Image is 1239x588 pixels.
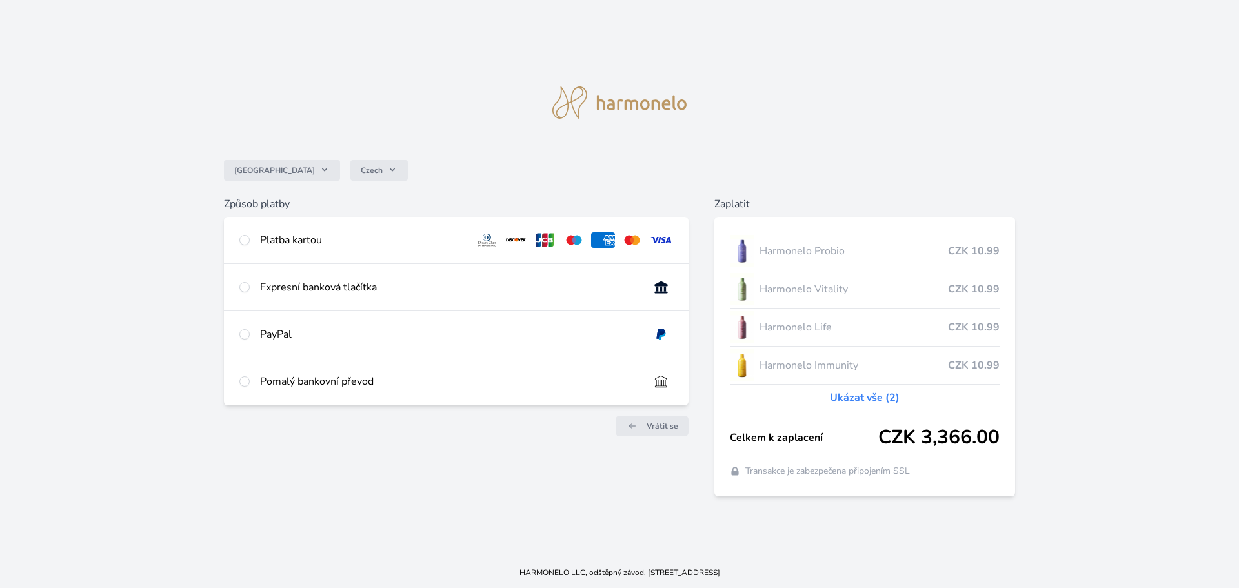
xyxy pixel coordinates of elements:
[730,235,754,267] img: CLEAN_PROBIO_se_stinem_x-lo.jpg
[234,165,315,176] span: [GEOGRAPHIC_DATA]
[649,327,673,342] img: paypal.svg
[552,86,687,119] img: logo.svg
[647,421,678,431] span: Vrátit se
[260,327,639,342] div: PayPal
[948,358,1000,373] span: CZK 10.99
[878,426,1000,449] span: CZK 3,366.00
[591,232,615,248] img: amex.svg
[475,232,499,248] img: diners.svg
[714,196,1016,212] h6: Zaplatit
[224,160,340,181] button: [GEOGRAPHIC_DATA]
[730,273,754,305] img: CLEAN_VITALITY_se_stinem_x-lo.jpg
[616,416,689,436] a: Vrátit se
[760,243,949,259] span: Harmonelo Probio
[649,374,673,389] img: bankTransfer_IBAN.svg
[745,465,910,478] span: Transakce je zabezpečena připojením SSL
[760,281,949,297] span: Harmonelo Vitality
[350,160,408,181] button: Czech
[948,281,1000,297] span: CZK 10.99
[620,232,644,248] img: mc.svg
[224,196,689,212] h6: Způsob platby
[562,232,586,248] img: maestro.svg
[730,430,879,445] span: Celkem k zaplacení
[260,232,465,248] div: Platba kartou
[361,165,383,176] span: Czech
[948,319,1000,335] span: CZK 10.99
[730,311,754,343] img: CLEAN_LIFE_se_stinem_x-lo.jpg
[760,319,949,335] span: Harmonelo Life
[730,349,754,381] img: IMMUNITY_se_stinem_x-lo.jpg
[504,232,528,248] img: discover.svg
[948,243,1000,259] span: CZK 10.99
[830,390,900,405] a: Ukázat vše (2)
[649,232,673,248] img: visa.svg
[260,374,639,389] div: Pomalý bankovní převod
[760,358,949,373] span: Harmonelo Immunity
[533,232,557,248] img: jcb.svg
[260,279,639,295] div: Expresní banková tlačítka
[649,279,673,295] img: onlineBanking_CZ.svg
